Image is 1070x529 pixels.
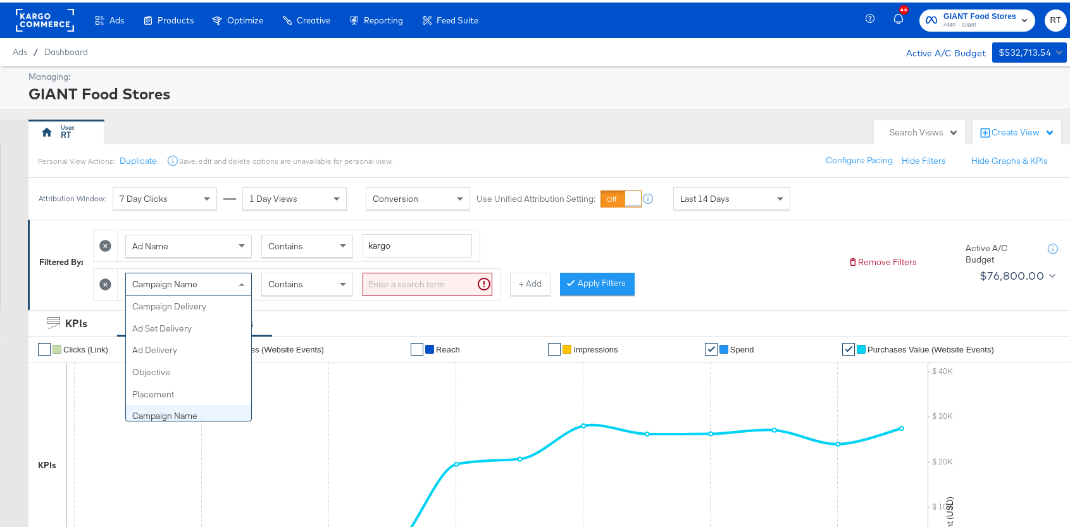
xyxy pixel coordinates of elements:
[992,40,1067,60] button: $532,713.54
[730,342,754,352] span: Spend
[560,270,635,293] button: Apply Filters
[38,457,56,469] div: KPIs
[548,340,561,353] a: ✔
[220,342,324,352] span: Purchases (Website Events)
[893,40,986,59] div: Active A/C Budget
[227,13,263,23] span: Optimize
[899,3,909,12] div: 46
[63,342,108,352] span: Clicks (Link)
[38,192,106,201] div: Attribution Window:
[992,124,1055,137] div: Create View
[39,254,84,266] div: Filtered By:
[126,293,251,315] div: Campaign Delivery
[126,337,251,359] div: Ad Delivery
[890,124,959,136] div: Search Views
[510,270,551,293] button: + Add
[848,254,917,266] button: Remove Filters
[842,340,855,353] a: ✔
[132,276,197,287] span: Campaign Name
[132,238,168,249] span: Ad Name
[109,13,124,23] span: Ads
[38,154,115,164] div: Personal View Actions:
[126,381,251,403] div: Placement
[268,238,303,249] span: Contains
[13,44,27,54] span: Ads
[437,13,478,23] span: Feed Suite
[476,190,595,202] label: Use Unified Attribution Setting:
[705,340,718,353] a: ✔
[120,152,157,165] button: Duplicate
[971,152,1048,165] button: Hide Graphs & KPIs
[902,152,946,165] button: Hide Filters
[38,340,51,353] a: ✔
[179,154,392,164] div: Save, edit and delete options are unavailable for personal view.
[817,147,902,170] button: Configure Pacing
[363,232,472,255] input: Enter a search term
[966,240,1035,263] div: Active A/C Budget
[998,42,1051,58] div: $532,713.54
[943,18,1016,28] span: AMP - Giant
[980,264,1044,283] div: $76,800.00
[44,44,88,54] a: Dashboard
[61,127,72,139] div: RT
[919,7,1035,29] button: GIANT Food StoresAMP - Giant
[943,8,1016,21] span: GIANT Food Stores
[868,342,994,352] span: Purchases Value (Website Events)
[28,80,1064,102] div: GIANT Food Stores
[436,342,460,352] span: Reach
[974,263,1059,283] button: $76,800.00
[411,340,423,353] a: ✔
[373,190,418,202] span: Conversion
[573,342,618,352] span: Impressions
[158,13,194,23] span: Products
[363,270,492,294] input: Enter a search term
[297,13,330,23] span: Creative
[1050,11,1062,25] span: RT
[892,6,913,30] button: 46
[364,13,403,23] span: Reporting
[65,314,87,328] div: KPIs
[1045,7,1067,29] button: RT
[126,315,251,337] div: Ad Set Delivery
[126,402,251,425] div: Campaign Name
[680,190,730,202] span: Last 14 Days
[268,276,303,287] span: Contains
[27,44,44,54] span: /
[28,68,1064,80] div: Managing:
[120,190,168,202] span: 7 Day Clicks
[249,190,297,202] span: 1 Day Views
[126,359,251,381] div: Objective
